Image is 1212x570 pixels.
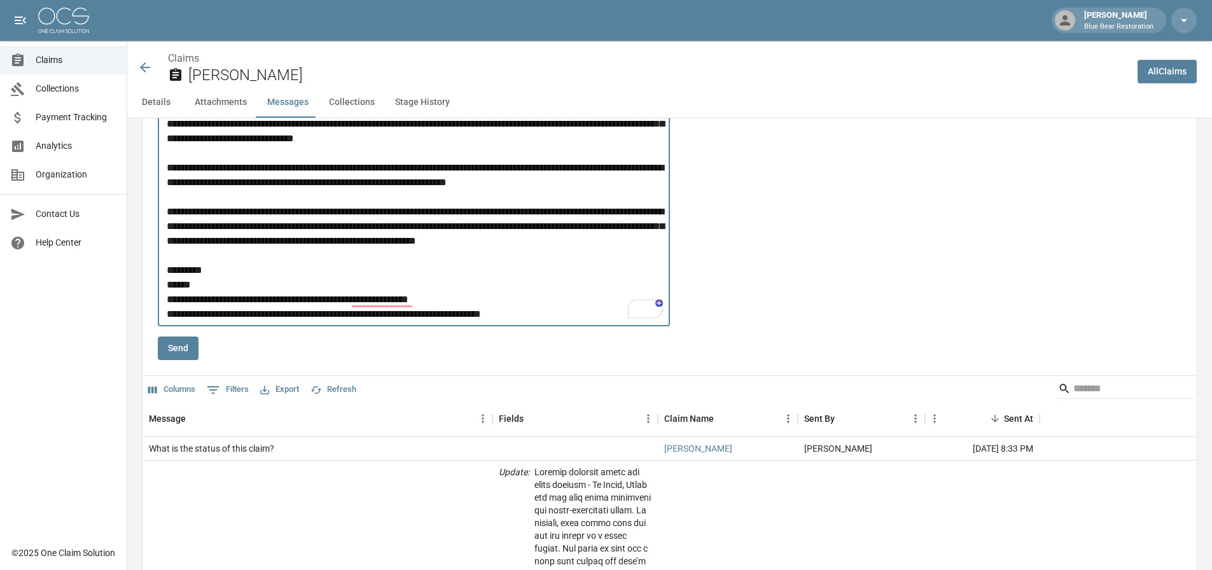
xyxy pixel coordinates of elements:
[664,442,732,455] a: [PERSON_NAME]
[804,442,872,455] div: Erinn Culhane
[492,401,658,436] div: Fields
[36,236,116,249] span: Help Center
[143,401,492,436] div: Message
[145,380,199,400] button: Select columns
[36,168,116,181] span: Organization
[11,546,115,559] div: © 2025 One Claim Solution
[1004,401,1033,436] div: Sent At
[925,401,1040,436] div: Sent At
[149,442,274,455] div: What is the status of this claim?
[473,409,492,428] button: Menu
[798,401,925,436] div: Sent By
[168,51,1127,66] nav: breadcrumb
[204,380,252,400] button: Show filters
[36,111,116,124] span: Payment Tracking
[307,380,359,400] button: Refresh
[8,8,33,33] button: open drawer
[158,337,199,360] button: Send
[664,401,714,436] div: Claim Name
[639,409,658,428] button: Menu
[257,87,319,118] button: Messages
[925,437,1040,461] div: [DATE] 8:33 PM
[167,14,665,321] textarea: To enrich screen reader interactions, please activate Accessibility in Grammarly extension settings
[127,87,185,118] button: Details
[714,410,732,427] button: Sort
[1138,60,1197,83] a: AllClaims
[168,52,199,64] a: Claims
[1058,379,1194,401] div: Search
[835,410,853,427] button: Sort
[925,409,944,428] button: Menu
[38,8,89,33] img: ocs-logo-white-transparent.png
[149,401,186,436] div: Message
[499,401,524,436] div: Fields
[188,66,1127,85] h2: [PERSON_NAME]
[36,207,116,221] span: Contact Us
[319,87,385,118] button: Collections
[385,87,460,118] button: Stage History
[186,410,204,427] button: Sort
[1079,9,1159,32] div: [PERSON_NAME]
[257,380,302,400] button: Export
[658,401,798,436] div: Claim Name
[36,139,116,153] span: Analytics
[36,53,116,67] span: Claims
[1084,22,1153,32] p: Blue Bear Restoration
[779,409,798,428] button: Menu
[986,410,1004,427] button: Sort
[524,410,541,427] button: Sort
[804,401,835,436] div: Sent By
[185,87,257,118] button: Attachments
[127,87,1212,118] div: anchor tabs
[906,409,925,428] button: Menu
[36,82,116,95] span: Collections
